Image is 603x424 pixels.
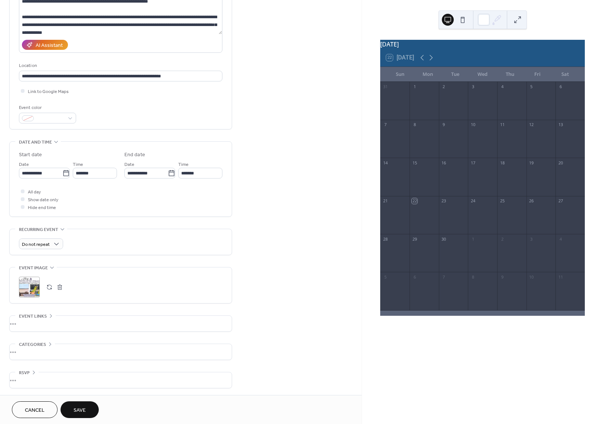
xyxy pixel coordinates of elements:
[470,236,476,242] div: 1
[36,42,63,49] div: AI Assistant
[124,151,145,159] div: End date
[28,88,69,96] span: Link to Google Maps
[558,122,563,128] div: 13
[470,84,476,90] div: 3
[28,188,41,196] span: All day
[469,67,496,82] div: Wed
[524,67,551,82] div: Fri
[412,84,417,90] div: 1
[412,274,417,280] div: 6
[470,160,476,166] div: 17
[558,236,563,242] div: 4
[499,236,505,242] div: 2
[382,198,388,204] div: 21
[382,160,388,166] div: 14
[499,84,505,90] div: 4
[22,40,68,50] button: AI Assistant
[441,122,447,128] div: 9
[10,344,232,360] div: •••
[19,161,29,168] span: Date
[10,372,232,388] div: •••
[470,274,476,280] div: 8
[441,236,447,242] div: 30
[499,160,505,166] div: 18
[414,67,441,82] div: Mon
[124,161,134,168] span: Date
[19,226,58,234] span: Recurring event
[19,312,47,320] span: Event links
[529,84,534,90] div: 5
[22,240,50,249] span: Do not repeat
[529,122,534,128] div: 12
[558,160,563,166] div: 20
[10,316,232,331] div: •••
[529,160,534,166] div: 19
[19,104,75,112] div: Event color
[382,84,388,90] div: 31
[551,67,579,82] div: Sat
[19,62,221,70] div: Location
[441,160,447,166] div: 16
[73,161,83,168] span: Time
[470,122,476,128] div: 10
[12,401,58,418] button: Cancel
[412,122,417,128] div: 8
[25,407,45,414] span: Cancel
[28,204,56,212] span: Hide end time
[558,84,563,90] div: 6
[19,341,46,348] span: Categories
[496,67,524,82] div: Thu
[61,401,99,418] button: Save
[412,160,417,166] div: 15
[382,122,388,128] div: 7
[74,407,86,414] span: Save
[499,122,505,128] div: 11
[499,198,505,204] div: 25
[529,198,534,204] div: 26
[19,151,42,159] div: Start date
[441,198,447,204] div: 23
[558,198,563,204] div: 27
[19,277,40,298] div: ;
[441,67,469,82] div: Tue
[19,264,48,272] span: Event image
[28,196,58,204] span: Show date only
[382,236,388,242] div: 28
[412,198,417,204] div: 22
[470,198,476,204] div: 24
[19,138,52,146] span: Date and time
[529,236,534,242] div: 3
[386,67,414,82] div: Sun
[178,161,189,168] span: Time
[558,274,563,280] div: 11
[382,274,388,280] div: 5
[412,236,417,242] div: 29
[441,274,447,280] div: 7
[441,84,447,90] div: 2
[529,274,534,280] div: 10
[380,40,585,49] div: [DATE]
[499,274,505,280] div: 9
[19,369,30,377] span: RSVP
